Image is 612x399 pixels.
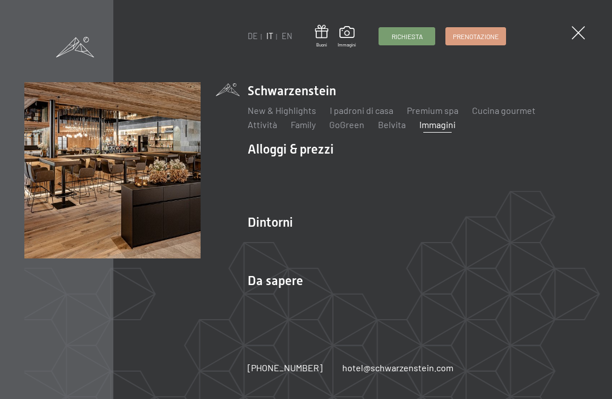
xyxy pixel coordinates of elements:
a: Premium spa [407,105,458,116]
a: Buoni [315,25,328,48]
span: Immagini [338,42,356,48]
a: Immagini [419,119,456,130]
a: EN [282,31,292,41]
span: [PHONE_NUMBER] [248,362,322,373]
span: Prenotazione [453,32,499,41]
a: GoGreen [329,119,364,130]
a: I padroni di casa [330,105,393,116]
a: DE [248,31,258,41]
a: Belvita [378,119,406,130]
a: Family [291,119,316,130]
span: Buoni [315,42,328,48]
a: Cucina gourmet [472,105,535,116]
a: Richiesta [379,28,435,45]
a: Attività [248,119,277,130]
a: Prenotazione [446,28,505,45]
a: hotel@schwarzenstein.com [342,362,453,374]
a: Immagini [338,26,356,48]
a: IT [266,31,273,41]
a: New & Highlights [248,105,316,116]
span: Richiesta [392,32,423,41]
a: [PHONE_NUMBER] [248,362,322,374]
